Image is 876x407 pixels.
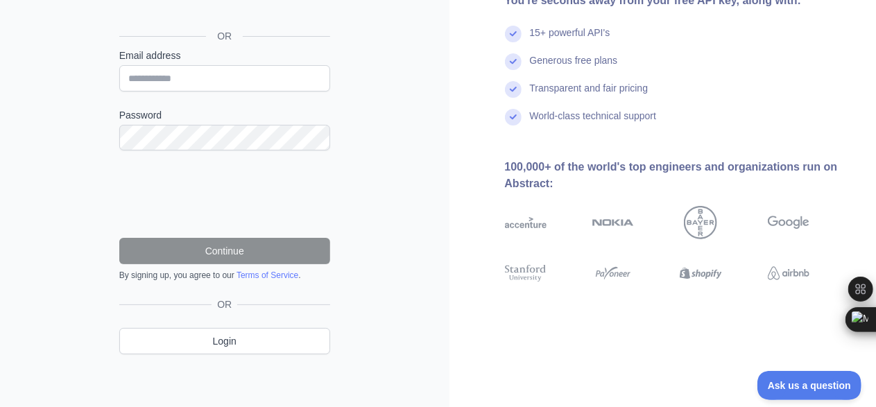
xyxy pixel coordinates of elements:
div: Transparent and fair pricing [530,81,649,109]
div: World-class technical support [530,109,657,137]
img: stanford university [505,263,547,284]
img: nokia [592,206,634,239]
div: Generous free plans [530,53,618,81]
a: Terms of Service [237,270,298,280]
img: check mark [505,53,522,70]
img: airbnb [768,263,809,284]
iframe: Toggle Customer Support [757,371,862,400]
img: shopify [680,263,721,284]
img: check mark [505,26,522,42]
img: bayer [684,206,717,239]
img: payoneer [592,263,634,284]
span: OR [206,29,243,43]
div: By signing up, you agree to our . [119,270,330,281]
img: check mark [505,81,522,98]
a: Login [119,328,330,354]
span: OR [212,297,237,311]
iframe: reCAPTCHA [119,167,330,221]
img: google [768,206,809,239]
button: Continue [119,238,330,264]
img: check mark [505,109,522,125]
div: 15+ powerful API's [530,26,610,53]
label: Password [119,108,330,122]
img: accenture [505,206,547,239]
label: Email address [119,49,330,62]
div: 100,000+ of the world's top engineers and organizations run on Abstract: [505,159,854,192]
